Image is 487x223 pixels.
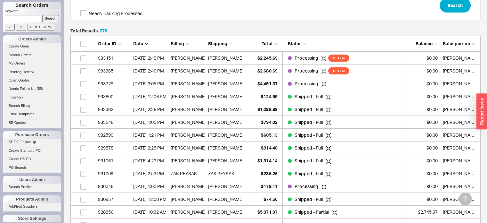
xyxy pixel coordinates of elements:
a: Pending Review [3,69,61,75]
div: Shipping [208,40,242,47]
div: 7/29/25 2:53 PM [133,167,167,180]
a: Create Standard PO [3,147,61,154]
div: [PERSON_NAME] [208,154,243,167]
div: $0.00 [403,103,438,116]
a: Inventory [3,94,61,101]
div: 931009 [98,167,130,180]
div: 931061 [98,154,130,167]
div: 8/19/25 2:48 PM [133,52,167,64]
p: Keyword: [5,9,61,15]
a: 932590[DATE] 1:21 PM[PERSON_NAME][PERSON_NAME]$605.13Shipped - Full $0.00[PERSON_NAME] [70,129,481,142]
span: Shipped - Full [294,119,323,125]
div: Products Admin [3,195,61,203]
span: Processing [294,184,319,189]
div: [PERSON_NAME] [208,52,243,64]
a: SE Quotes [3,119,61,126]
a: Search Profiles [3,184,61,190]
div: [PERSON_NAME] [171,154,205,167]
a: 933451[DATE] 2:48 PM[PERSON_NAME][PERSON_NAME]$2,245.69Processing On Hold$0.00[PERSON_NAME] [70,52,481,64]
input: Search [42,15,59,22]
div: Amar Prashad [443,193,477,206]
div: 930046 [98,180,130,193]
div: 8/13/25 3:05 PM [133,77,167,90]
div: ZAK PEYSAK [208,167,234,180]
div: [PERSON_NAME] [208,193,243,206]
span: $605.13 [261,132,277,138]
a: Add/Edit Suppliers [3,203,61,210]
div: Billing [171,40,205,47]
div: Orders Admin [3,35,61,43]
div: 8/12/25 2:36 PM [133,103,167,116]
span: Shipped - Full [294,94,323,99]
div: Amar Prashad [443,77,477,90]
span: Status [288,41,301,46]
span: $794.02 [261,119,277,125]
div: [PERSON_NAME] [171,90,205,103]
div: [PERSON_NAME] [171,64,205,77]
a: SE PO Follow Up [3,139,61,145]
div: [PERSON_NAME] [171,193,205,206]
span: Processing [294,55,319,61]
div: Amar Prashad [443,52,477,64]
h5: Total Results [70,29,107,33]
span: ( 55 ) [37,87,43,90]
div: $0.00 [403,180,438,193]
div: 8/12/25 1:05 PM [133,116,167,129]
a: Create Order [3,43,61,50]
div: $0.00 [403,90,438,103]
input: SE [5,24,15,30]
a: 933800[DATE] 12:06 PM[PERSON_NAME][PERSON_NAME]$124.55Shipped - Full $0.00[PERSON_NAME] [70,90,481,103]
div: $0.00 [403,154,438,167]
div: $0.00 [403,64,438,77]
span: $74.50 [264,196,277,202]
div: Total [245,40,277,47]
span: $4,491.37 [257,81,277,86]
div: $2,745.97 [403,206,438,219]
span: Shipping [208,41,227,46]
div: [PERSON_NAME] Residence [208,180,266,193]
div: Users Admin [3,176,61,184]
div: $0.00 [403,77,438,90]
div: 930957 [98,193,130,206]
input: Needs Tracking Processed [80,10,86,16]
div: Purchase Orders [3,131,61,139]
a: 933382[DATE] 2:36 PM[PERSON_NAME][PERSON_NAME]$1,288.88Shipped - Full $0.00[PERSON_NAME] [70,103,481,116]
span: $124.55 [261,94,277,99]
span: Balance [416,41,433,46]
span: $314.48 [261,145,277,150]
span: $2,245.69 [257,55,277,61]
div: [PERSON_NAME] [171,103,205,116]
span: Salesperson [443,41,470,46]
span: Shipped - Partial [294,209,330,215]
div: 933800 [98,90,130,103]
a: 931061[DATE] 4:22 PM[PERSON_NAME][PERSON_NAME]$1,314.14Shipped - Full $0.00[PERSON_NAME] [70,154,481,167]
div: [PERSON_NAME] [208,129,243,142]
span: Date [133,41,143,46]
a: PO Search [3,164,61,171]
div: Amar Prashad [443,116,477,129]
div: Amar Prashad [443,129,477,142]
div: 928856 [98,206,130,219]
span: Shipped - Full [294,107,323,112]
div: [PERSON_NAME] [171,142,205,154]
a: Needs Follow Up(55) [3,85,61,92]
a: 933365[DATE] 2:46 PM[PERSON_NAME][PERSON_NAME]$2,680.69Processing On Hold$0.00[PERSON_NAME] [70,64,481,77]
div: Amar Prashad [443,142,477,154]
div: 933382 [98,103,130,116]
span: $2,680.69 [257,68,277,73]
input: Cust. PO/Proj [28,24,54,30]
span: Needs Tracking Processed [89,10,142,17]
a: Email Templates [3,111,61,117]
div: $0.00 [403,142,438,154]
div: [PERSON_NAME] [208,90,243,103]
div: 8/7/25 1:21 PM [133,129,167,142]
span: $5,371.97 [257,209,277,215]
a: Search Orders [3,52,61,58]
span: $178.11 [261,184,277,189]
div: 7/29/25 4:22 PM [133,154,167,167]
div: 929878 [98,142,130,154]
div: $0.00 [403,129,438,142]
span: Processing [294,81,319,86]
h1: Search Orders [3,2,61,9]
div: [PERSON_NAME] [171,180,205,193]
